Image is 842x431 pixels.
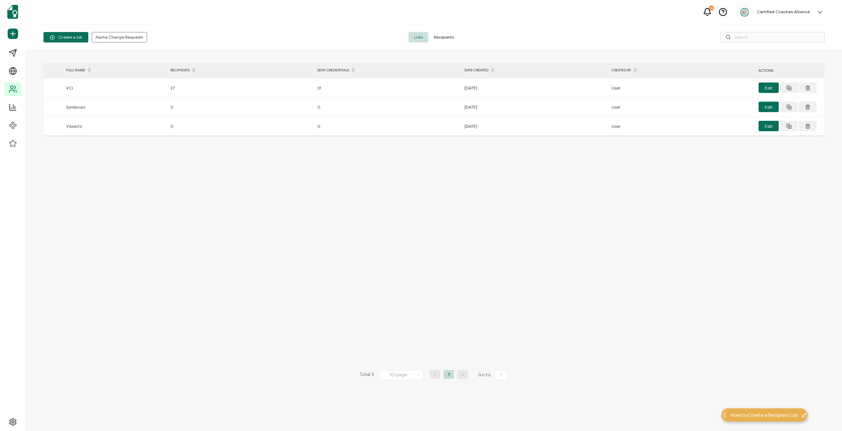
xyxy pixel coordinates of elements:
span: Lists [408,32,428,42]
div: 0 [167,122,314,130]
div: RECIPIENTS [167,64,314,76]
span: Total 3 [359,370,374,380]
div: 0 [314,122,461,130]
img: 2aa27aa7-df99-43f9-bc54-4d90c804c2bd.png [739,7,750,17]
div: 0 [314,103,461,111]
div: [DATE] [461,122,608,130]
button: Name Change Requests [92,32,147,42]
img: minimize-icon.svg [801,413,807,418]
span: How to Create a Recipient List [731,412,798,419]
span: Go to [478,370,509,380]
button: Edit [759,121,779,131]
div: 0 [167,103,314,111]
img: sertifier-logomark-colored.svg [7,5,18,19]
div: User [608,103,755,111]
div: VCI [63,84,167,92]
input: Select [379,370,423,380]
button: Create a list [43,32,88,42]
div: [DATE] [461,84,608,92]
div: CREATED BY [608,64,755,76]
div: ACTIONS [755,66,825,75]
h5: Certified Coaches Alliance [757,9,810,14]
span: Name Change Requests [96,35,143,39]
div: 23 [709,6,714,10]
div: DATE CREATED [461,64,608,76]
div: VSwartz [63,122,167,130]
span: Create a list [50,35,82,40]
span: Recipients [428,32,460,42]
div: User [608,84,755,92]
div: User [608,122,755,130]
li: 1 [444,370,454,379]
button: Edit [759,83,779,93]
div: 27 [167,84,314,92]
input: Search [720,32,825,42]
div: 31 [314,84,461,92]
button: Edit [759,102,779,112]
div: [DATE] [461,103,608,111]
div: FULL NAME [63,64,167,76]
div: Symbiosis [63,103,167,111]
div: SENT CREDENTIALS [314,64,461,76]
